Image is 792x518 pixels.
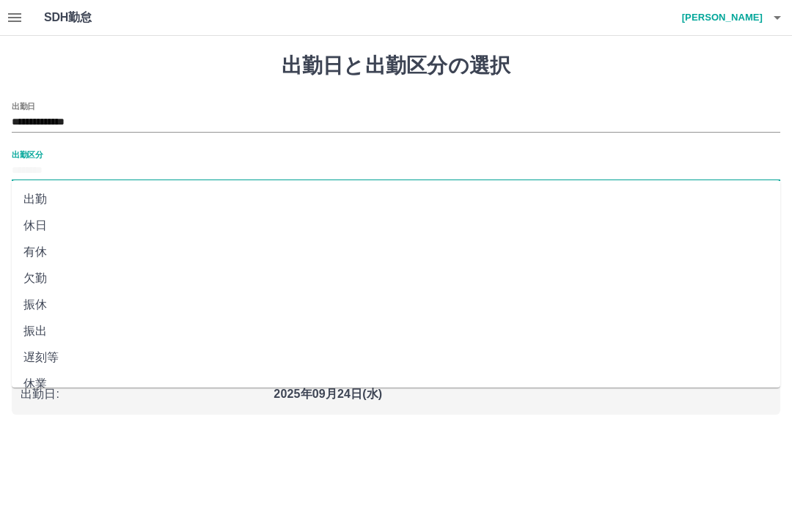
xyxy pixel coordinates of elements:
li: 遅刻等 [12,344,780,371]
li: 有休 [12,239,780,265]
li: 出勤 [12,186,780,212]
li: 休業 [12,371,780,397]
li: 欠勤 [12,265,780,292]
b: 2025年09月24日(水) [274,388,382,400]
h1: 出勤日と出勤区分の選択 [12,53,780,78]
li: 休日 [12,212,780,239]
label: 出勤区分 [12,149,43,160]
label: 出勤日 [12,100,35,111]
li: 振出 [12,318,780,344]
li: 振休 [12,292,780,318]
p: 出勤日 : [21,385,265,403]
